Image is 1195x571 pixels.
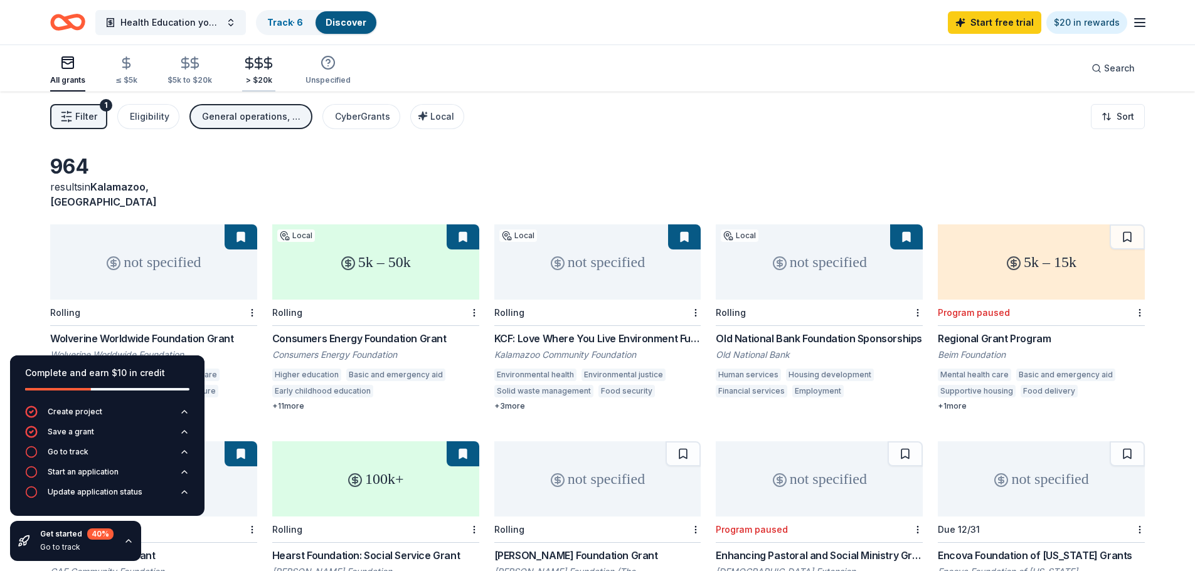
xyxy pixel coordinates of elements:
[938,348,1145,361] div: Beim Foundation
[938,224,1145,300] div: 5k – 15k
[25,466,189,486] button: Start an application
[326,17,366,28] a: Discover
[1046,11,1127,34] a: $20 in rewards
[272,348,479,361] div: Consumers Energy Foundation
[50,8,85,37] a: Home
[50,181,157,208] span: Kalamazoo, [GEOGRAPHIC_DATA]
[430,111,454,122] span: Local
[120,15,221,30] span: Health Education youth and famiiles
[272,385,373,397] div: Early childhood education
[25,365,189,380] div: Complete and earn $10 in credit
[1083,385,1139,397] div: Food security
[1081,56,1145,81] button: Search
[494,307,524,318] div: Rolling
[948,11,1041,34] a: Start free trial
[50,307,80,318] div: Rolling
[167,51,212,92] button: $5k to $20k
[305,75,351,85] div: Unspecified
[494,401,701,411] div: + 3 more
[87,528,114,540] div: 40 %
[242,75,275,85] div: > $20k
[48,407,102,417] div: Create project
[938,224,1145,411] a: 5k – 15kProgram pausedRegional Grant ProgramBeim FoundationMental health careBasic and emergency ...
[25,446,189,466] button: Go to track
[1104,61,1135,76] span: Search
[50,224,257,300] div: not specified
[305,50,351,92] button: Unspecified
[322,104,400,129] button: CyberGrants
[272,548,479,563] div: Hearst Foundation: Social Service Grant
[716,224,923,300] div: not specified
[25,426,189,446] button: Save a grant
[938,548,1145,563] div: Encova Foundation of [US_STATE] Grants
[272,224,479,411] a: 5k – 50kLocalRollingConsumers Energy Foundation GrantConsumers Energy FoundationHigher educationB...
[1021,385,1078,397] div: Food delivery
[272,307,302,318] div: Rolling
[716,385,787,397] div: Financial services
[494,548,701,563] div: [PERSON_NAME] Foundation Grant
[494,385,593,397] div: Solid waste management
[115,51,137,92] button: ≤ $5k
[598,385,655,397] div: Food security
[50,50,85,92] button: All grants
[792,385,844,397] div: Employment
[716,307,746,318] div: Rolling
[117,104,179,129] button: Eligibility
[1016,369,1115,381] div: Basic and emergency aid
[50,75,85,85] div: All grants
[716,548,923,563] div: Enhancing Pastoral and Social Ministry Grants
[48,487,142,497] div: Update application status
[25,486,189,506] button: Update application status
[115,75,137,85] div: ≤ $5k
[50,181,157,208] span: in
[716,369,781,381] div: Human services
[786,369,874,381] div: Housing development
[494,224,701,411] a: not specifiedLocalRollingKCF: Love Where You Live Environment Fund GrantKalamazoo Community Found...
[494,348,701,361] div: Kalamazoo Community Foundation
[50,179,257,209] div: results
[716,441,923,516] div: not specified
[48,467,119,477] div: Start an application
[256,10,378,35] button: Track· 6Discover
[938,331,1145,346] div: Regional Grant Program
[494,331,701,346] div: KCF: Love Where You Live Environment Fund Grant
[1117,109,1134,124] span: Sort
[938,307,1010,318] div: Program paused
[167,75,212,85] div: $5k to $20k
[40,528,114,540] div: Get started
[277,229,315,242] div: Local
[272,331,479,346] div: Consumers Energy Foundation Grant
[272,369,341,381] div: Higher education
[716,331,923,346] div: Old National Bank Foundation Sponsorships
[100,99,112,112] div: 1
[494,224,701,300] div: not specified
[50,331,257,346] div: Wolverine Worldwide Foundation Grant
[716,524,788,535] div: Program paused
[242,51,275,92] button: > $20k
[272,401,479,411] div: + 11 more
[494,441,701,516] div: not specified
[938,401,1145,411] div: + 1 more
[202,109,302,124] div: General operations, Projects & programming, Capital
[938,369,1011,381] div: Mental health care
[272,224,479,300] div: 5k – 50k
[938,524,980,535] div: Due 12/31
[272,524,302,535] div: Rolling
[272,441,479,516] div: 100k+
[335,109,390,124] div: CyberGrants
[938,441,1145,516] div: not specified
[75,109,97,124] span: Filter
[50,154,257,179] div: 964
[499,229,537,242] div: Local
[189,104,312,129] button: General operations, Projects & programming, Capital
[95,10,246,35] button: Health Education youth and famiiles
[1091,104,1145,129] button: Sort
[130,109,169,124] div: Eligibility
[494,369,576,381] div: Environmental health
[267,17,303,28] a: Track· 6
[48,427,94,437] div: Save a grant
[494,524,524,535] div: Rolling
[50,224,257,401] a: not specifiedRollingWolverine Worldwide Foundation GrantWolverine Worldwide FoundationEducationFa...
[721,229,758,242] div: Local
[938,385,1016,397] div: Supportive housing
